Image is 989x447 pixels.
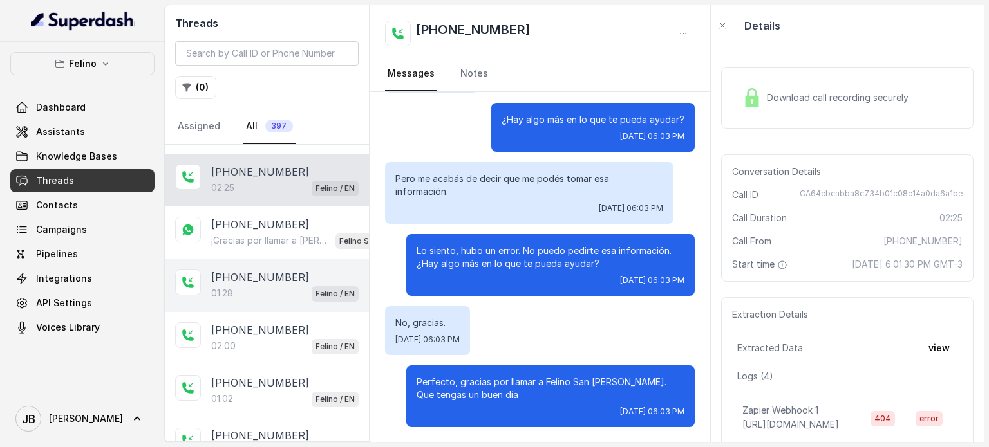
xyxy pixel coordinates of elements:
a: Dashboard [10,96,155,119]
p: No, gracias. [395,316,460,329]
span: [DATE] 06:03 PM [620,131,684,141]
span: Contacts [36,199,78,212]
a: Assistants [10,120,155,143]
nav: Tabs [385,57,695,91]
span: Download call recording securely [767,91,914,104]
p: [PHONE_NUMBER] [211,375,309,390]
text: JB [22,412,35,426]
p: Felino SMS Whatsapp [339,235,391,248]
span: Pipelines [36,248,78,260]
span: Start time [732,258,790,271]
a: Messages [385,57,437,91]
span: [DATE] 06:03 PM [395,334,460,345]
span: 397 [265,120,293,132]
img: Lock Icon [742,88,762,107]
span: 02:25 [939,212,963,224]
span: [URL][DOMAIN_NAME] [742,419,839,430]
a: Voices Library [10,316,155,339]
button: Felino [10,52,155,75]
p: Pero me acabás de decir que me podés tomar esa información. [395,172,663,198]
p: [PHONE_NUMBER] [211,322,309,338]
p: Felino / EN [316,182,355,195]
span: error [916,411,943,426]
h2: [PHONE_NUMBER] [416,21,531,46]
span: Extraction Details [732,308,813,321]
button: (0) [175,76,216,99]
span: Knowledge Bases [36,150,117,163]
p: Lo siento, hubo un error. No puedo pedirte esa información. ¿Hay algo más en lo que te pueda ayudar? [417,244,684,270]
span: [DATE] 6:01:30 PM GMT-3 [852,258,963,271]
span: Campaigns [36,223,87,236]
p: 02:00 [211,340,236,352]
p: [PHONE_NUMBER] [211,428,309,443]
p: [PHONE_NUMBER] [211,217,309,232]
span: [DATE] 06:03 PM [620,275,684,286]
p: [PHONE_NUMBER] [211,164,309,179]
p: Felino [69,56,97,71]
span: 404 [871,411,895,426]
span: Call From [732,235,771,248]
p: Felino / EN [316,393,355,406]
nav: Tabs [175,109,359,144]
span: Voices Library [36,321,100,334]
p: Felino / EN [316,287,355,300]
a: Contacts [10,194,155,217]
a: API Settings [10,291,155,315]
p: 01:02 [211,392,233,405]
p: 02:25 [211,181,234,194]
a: Knowledge Bases [10,145,155,168]
span: API Settings [36,296,92,309]
span: Threads [36,174,74,187]
span: Call Duration [732,212,787,224]
span: [DATE] 06:03 PM [620,406,684,417]
h2: Threads [175,15,359,31]
p: ¿Hay algo más en lo que te pueda ayudar? [502,113,684,126]
p: ¡Gracias por llamar a [PERSON_NAME]! Para menú, reservas, direcciones u otras opciones, tocá el b... [211,234,330,247]
a: Campaigns [10,218,155,241]
span: [DATE] 06:03 PM [599,203,663,214]
a: [PERSON_NAME] [10,401,155,437]
p: Felino / EN [316,340,355,353]
a: Threads [10,169,155,192]
a: All397 [243,109,296,144]
span: Extracted Data [737,342,803,354]
p: 01:28 [211,287,233,300]
span: Dashboard [36,101,86,114]
p: Details [744,18,780,33]
span: [PERSON_NAME] [49,412,123,425]
input: Search by Call ID or Phone Number [175,41,359,66]
img: light.svg [31,10,135,31]
p: Zapier Webhook 1 [742,404,818,417]
p: [PHONE_NUMBER] [211,269,309,285]
a: Assigned [175,109,223,144]
p: Perfecto, gracias por llamar a Felino San [PERSON_NAME]. Que tengas un buen día [417,376,684,401]
span: Conversation Details [732,165,826,178]
span: [PHONE_NUMBER] [883,235,963,248]
p: Logs ( 4 ) [737,370,957,383]
a: Pipelines [10,242,155,266]
span: CA64cbcabba8c734b01c08c14a0da6a1be [800,188,963,201]
span: Call ID [732,188,758,201]
button: view [921,336,957,360]
a: Notes [458,57,491,91]
span: Assistants [36,125,85,138]
a: Integrations [10,267,155,290]
span: Integrations [36,272,92,285]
